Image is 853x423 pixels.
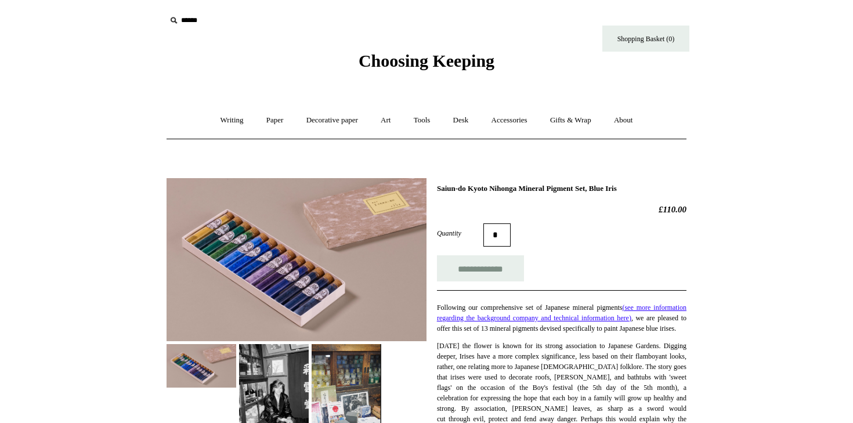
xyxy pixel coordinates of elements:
a: About [603,105,644,136]
a: Choosing Keeping [359,60,494,68]
a: Accessories [481,105,538,136]
a: Tools [403,105,441,136]
img: Saiun-do Kyoto Nihonga Mineral Pigment Set, Blue Iris [167,178,426,341]
a: Gifts & Wrap [540,105,602,136]
h1: Saiun-do Kyoto Nihonga Mineral Pigment Set, Blue Iris [437,184,686,193]
a: Desk [443,105,479,136]
a: Shopping Basket (0) [602,26,689,52]
a: Writing [210,105,254,136]
p: Following our comprehensive set of Japanese mineral pigments , we are pleased to offer this set o... [437,302,686,334]
span: Choosing Keeping [359,51,494,70]
label: Quantity [437,228,483,238]
img: Saiun-do Kyoto Nihonga Mineral Pigment Set, Blue Iris [167,344,236,388]
a: Paper [256,105,294,136]
a: Art [370,105,401,136]
a: Decorative paper [296,105,368,136]
h2: £110.00 [437,204,686,215]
